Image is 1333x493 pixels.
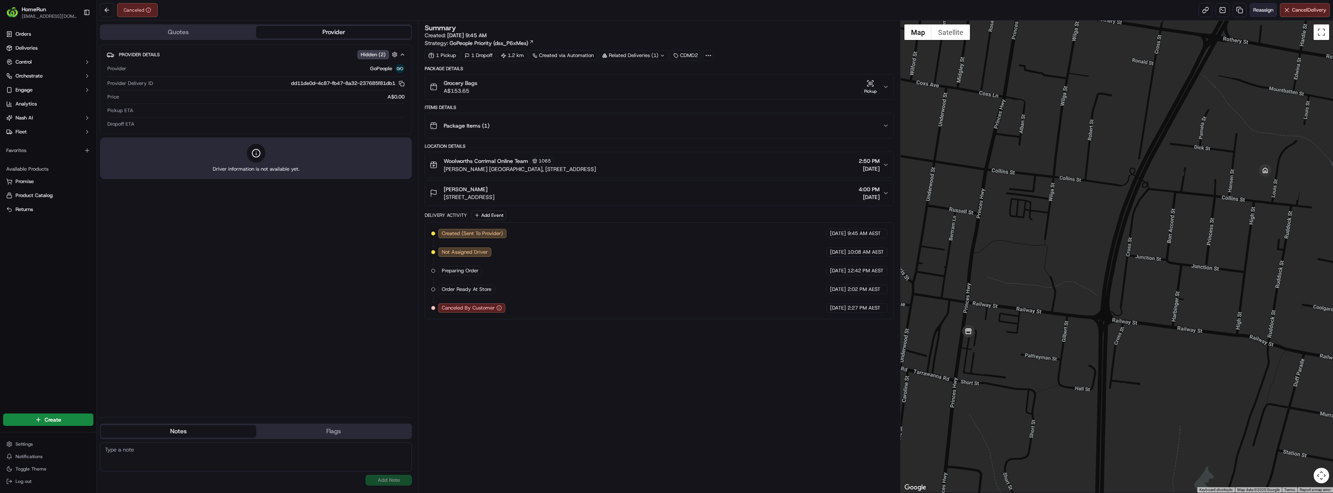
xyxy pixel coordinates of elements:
a: Promise [6,178,90,185]
span: Woolworths Corrimal Online Team [444,157,528,165]
span: [DATE] [859,165,880,173]
span: Product Catalog [15,192,53,199]
button: dd11de0d-4c87-fb47-8a32-237685f81db1 [291,80,405,87]
div: Strategy: [425,39,534,47]
span: Reassign [1253,7,1273,14]
img: Google [902,483,928,493]
span: Order Ready At Store [442,286,491,293]
button: Add Event [472,211,506,220]
span: Canceled By Customer [442,304,495,311]
span: Cancel Delivery [1292,7,1326,14]
a: Deliveries [3,42,93,54]
button: HomeRunHomeRun[EMAIL_ADDRESS][DOMAIN_NAME] [3,3,80,22]
span: [PERSON_NAME] [444,185,487,193]
span: Log out [15,478,31,484]
span: GoPeople [370,65,392,72]
div: Available Products [3,163,93,175]
button: Quotes [101,26,256,38]
span: Created (Sent To Provider) [442,230,503,237]
div: CDMD2 [670,50,701,61]
span: Hidden ( 2 ) [361,51,386,58]
span: GoPeople Priority (dss_P6xMes) [449,39,528,47]
span: 9:45 AM AEST [847,230,881,237]
h3: Summary [425,24,456,31]
span: Notifications [15,453,43,460]
button: [PERSON_NAME][STREET_ADDRESS]4:00 PM[DATE] [425,181,893,206]
button: Promise [3,175,93,188]
span: Provider Details [119,52,160,58]
button: Package Items (1) [425,113,893,138]
span: Toggle Theme [15,466,46,472]
span: Returns [15,206,33,213]
button: Product Catalog [3,189,93,202]
span: [DATE] [859,193,880,201]
div: Related Deliveries (1) [599,50,668,61]
button: Nash AI [3,112,93,124]
a: Created via Automation [529,50,597,61]
div: Items Details [425,104,894,111]
span: Not Assigned Driver [442,249,488,256]
div: Package Details [425,66,894,72]
span: 2:27 PM AEST [847,304,880,311]
span: Nash AI [15,114,33,121]
button: Toggle fullscreen view [1314,24,1329,40]
span: Fleet [15,128,27,135]
a: Report a map error [1300,488,1331,492]
button: Provider DetailsHidden (2) [107,48,405,61]
span: Provider [107,65,126,72]
button: Settings [3,439,93,450]
div: Location Details [425,143,894,149]
a: Returns [6,206,90,213]
span: [DATE] [830,286,846,293]
div: Delivery Activity [425,212,467,218]
span: Orchestrate [15,73,43,80]
a: Orders [3,28,93,40]
span: [STREET_ADDRESS] [444,193,494,201]
img: HomeRun [6,6,19,19]
span: Orders [15,31,31,38]
button: Pickup [861,80,880,95]
a: Product Catalog [6,192,90,199]
span: Settings [15,441,33,447]
button: Show street map [904,24,932,40]
span: [DATE] [830,267,846,274]
span: [DATE] [830,249,846,256]
span: Analytics [15,100,37,107]
button: [EMAIL_ADDRESS][DOMAIN_NAME] [22,13,77,19]
div: 1 Dropoff [461,50,496,61]
button: Grocery BagsA$153.65Pickup [425,74,893,99]
span: Price [107,93,119,100]
button: Reassign [1250,3,1277,17]
a: GoPeople Priority (dss_P6xMes) [449,39,534,47]
button: Notifications [3,451,93,462]
span: Create [45,416,61,424]
span: [DATE] [830,230,846,237]
button: Returns [3,203,93,216]
div: Canceled [117,3,158,17]
button: Notes [101,425,256,438]
button: Orchestrate [3,70,93,82]
span: Dropoff ETA [107,121,134,128]
button: CancelDelivery [1280,3,1330,17]
span: 12:42 PM AEST [847,267,883,274]
span: Deliveries [15,45,38,52]
button: Woolworths Corrimal Online Team1065[PERSON_NAME] [GEOGRAPHIC_DATA], [STREET_ADDRESS]2:50 PM[DATE] [425,152,893,178]
span: Preparing Order [442,267,479,274]
span: Control [15,59,32,66]
img: gopeople_logo.png [395,64,405,73]
button: Log out [3,476,93,487]
div: 1 Pickup [425,50,460,61]
span: Driver information is not available yet. [213,166,300,173]
button: Fleet [3,126,93,138]
span: [PERSON_NAME] [GEOGRAPHIC_DATA], [STREET_ADDRESS] [444,165,596,173]
span: 1065 [539,158,551,164]
button: Toggle Theme [3,464,93,474]
span: Created: [425,31,487,39]
div: 1.2 km [498,50,527,61]
span: 10:08 AM AEST [847,249,884,256]
a: Analytics [3,98,93,110]
a: Open this area in Google Maps (opens a new window) [902,483,928,493]
button: HomeRun [22,5,46,13]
